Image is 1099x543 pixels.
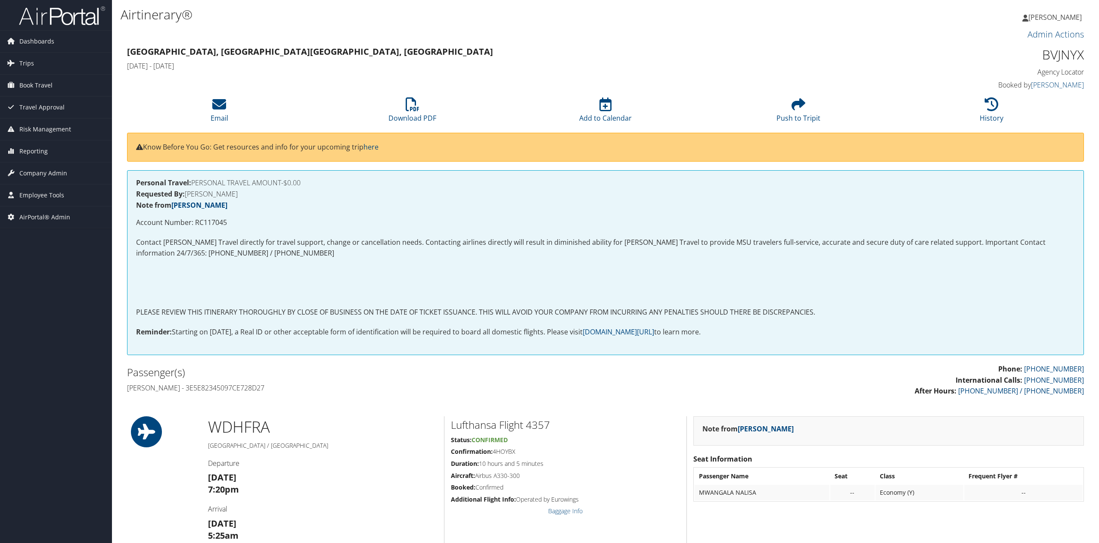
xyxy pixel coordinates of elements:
a: [PERSON_NAME] [171,200,227,210]
img: airportal-logo.png [19,6,105,26]
a: [PERSON_NAME] [1022,4,1090,30]
th: Class [875,468,964,484]
h5: 4HOYBX [451,447,680,456]
h4: Arrival [208,504,438,514]
th: Passenger Name [695,468,829,484]
a: [DOMAIN_NAME][URL] [583,327,654,337]
div: -- [969,489,1078,496]
strong: Aircraft: [451,471,475,480]
span: Employee Tools [19,184,64,206]
h4: [PERSON_NAME] - 3E5E82345097CE728D27 [127,383,599,393]
a: [PERSON_NAME] [1031,80,1084,90]
th: Seat [830,468,874,484]
strong: Phone: [998,364,1022,374]
a: Email [211,102,228,123]
h1: WDH FRA [208,416,438,438]
strong: Reminder: [136,327,172,337]
h4: [DATE] - [DATE] [127,61,841,71]
h4: [PERSON_NAME] [136,190,1075,197]
a: Download PDF [388,102,436,123]
strong: Status: [451,436,472,444]
h1: BVJNYX [854,46,1084,64]
h5: Airbus A330-300 [451,471,680,480]
p: Account Number: RC117045 [136,217,1075,228]
strong: After Hours: [915,386,956,396]
h5: Operated by Eurowings [451,495,680,504]
strong: Additional Flight Info: [451,495,516,503]
strong: Confirmation: [451,447,493,456]
a: here [363,142,379,152]
th: Frequent Flyer # [964,468,1083,484]
a: [PHONE_NUMBER] / [PHONE_NUMBER] [958,386,1084,396]
strong: Note from [136,200,227,210]
div: -- [835,489,870,496]
h1: Airtinerary® [121,6,767,24]
span: Company Admin [19,162,67,184]
h5: 10 hours and 5 minutes [451,459,680,468]
strong: Seat Information [693,454,752,464]
a: History [980,102,1003,123]
h5: [GEOGRAPHIC_DATA] / [GEOGRAPHIC_DATA] [208,441,438,450]
a: Add to Calendar [579,102,632,123]
strong: Duration: [451,459,479,468]
strong: 5:25am [208,530,239,541]
h2: Passenger(s) [127,365,599,380]
span: Travel Approval [19,97,65,118]
td: Economy (Y) [875,485,964,500]
p: Contact [PERSON_NAME] Travel directly for travel support, change or cancellation needs. Contactin... [136,237,1075,259]
p: PLEASE REVIEW THIS ITINERARY THOROUGHLY BY CLOSE OF BUSINESS ON THE DATE OF TICKET ISSUANCE. THIS... [136,307,1075,318]
span: [PERSON_NAME] [1028,12,1082,22]
strong: International Calls: [956,375,1022,385]
strong: [DATE] [208,518,236,529]
strong: [GEOGRAPHIC_DATA], [GEOGRAPHIC_DATA] [GEOGRAPHIC_DATA], [GEOGRAPHIC_DATA] [127,46,493,57]
strong: [DATE] [208,471,236,483]
h4: Booked by [854,80,1084,90]
a: [PERSON_NAME] [738,424,794,434]
a: [PHONE_NUMBER] [1024,375,1084,385]
strong: Requested By: [136,189,185,199]
h2: Lufthansa Flight 4357 [451,418,680,432]
strong: Personal Travel: [136,178,191,187]
a: [PHONE_NUMBER] [1024,364,1084,374]
h4: Agency Locator [854,67,1084,77]
a: Admin Actions [1028,28,1084,40]
strong: Booked: [451,483,475,491]
h4: Departure [208,459,438,468]
h5: Confirmed [451,483,680,492]
strong: 7:20pm [208,484,239,495]
p: Starting on [DATE], a Real ID or other acceptable form of identification will be required to boar... [136,327,1075,338]
p: Know Before You Go: Get resources and info for your upcoming trip [136,142,1075,153]
span: Dashboards [19,31,54,52]
span: Confirmed [472,436,508,444]
a: Baggage Info [548,507,583,515]
a: Push to Tripit [776,102,820,123]
span: Risk Management [19,119,71,140]
span: Reporting [19,140,48,162]
span: Book Travel [19,75,53,96]
span: Trips [19,53,34,74]
td: MWANGALA NALISA [695,485,829,500]
span: AirPortal® Admin [19,206,70,228]
h4: PERSONAL TRAVEL AMOUNT-$0.00 [136,179,1075,186]
strong: Note from [702,424,794,434]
